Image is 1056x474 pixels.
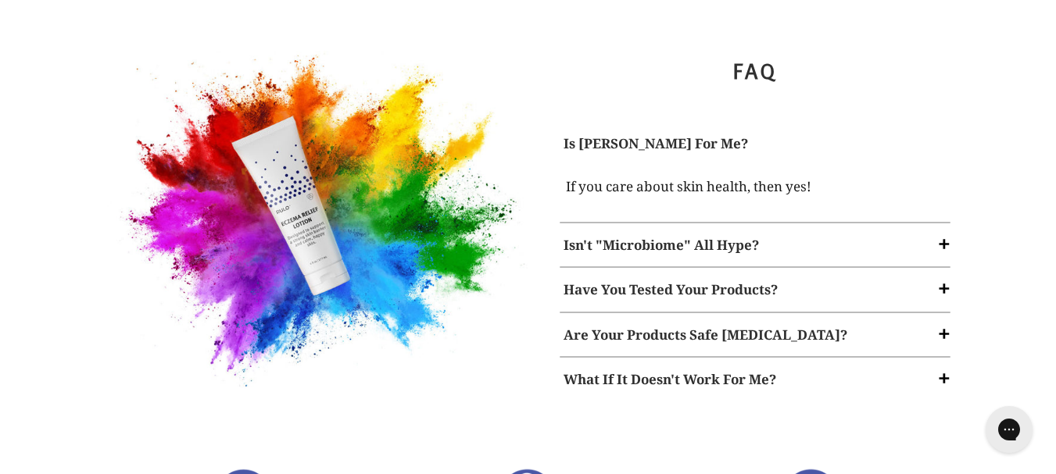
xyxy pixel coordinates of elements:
strong: What If It Doesn't Work For Me? [564,370,776,388]
strong: Have You Tested Your Products? [564,280,778,298]
h2: FAQ [556,57,954,84]
strong: Isn't "Microbiome" All Hype? [564,236,759,254]
p: If you care about skin health, then yes! [564,176,947,198]
strong: Are Your Products Safe [MEDICAL_DATA]? [564,326,847,344]
strong: Is [PERSON_NAME] For Me? [564,134,748,152]
iframe: Gorgias live chat messenger [978,401,1040,458]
